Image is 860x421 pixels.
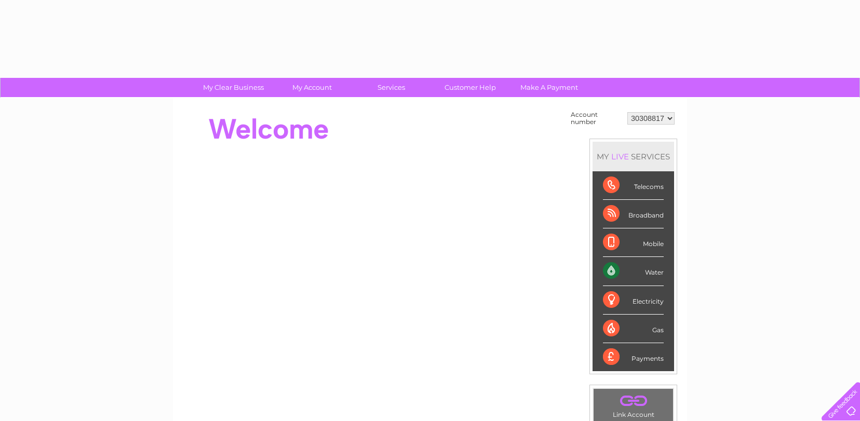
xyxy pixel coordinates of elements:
div: MY SERVICES [593,142,674,171]
td: Account number [568,108,625,128]
div: Mobile [603,228,664,257]
div: Telecoms [603,171,664,200]
a: My Account [270,78,355,97]
a: Make A Payment [506,78,592,97]
div: Broadband [603,200,664,228]
div: Water [603,257,664,286]
div: Gas [603,315,664,343]
a: My Clear Business [191,78,276,97]
td: Link Account [593,388,674,421]
a: Services [348,78,434,97]
div: Electricity [603,286,664,315]
div: Payments [603,343,664,371]
a: Customer Help [427,78,513,97]
div: LIVE [609,152,631,161]
a: . [596,391,670,410]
